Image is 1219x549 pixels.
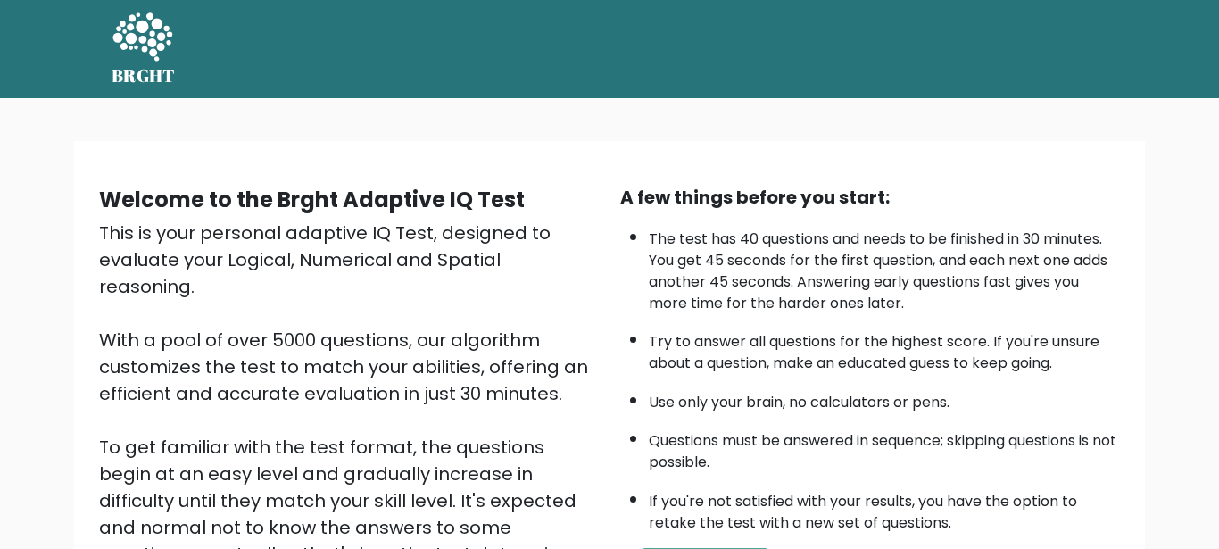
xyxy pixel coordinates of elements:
li: Try to answer all questions for the highest score. If you're unsure about a question, make an edu... [649,322,1120,374]
h5: BRGHT [112,65,176,87]
div: A few things before you start: [620,184,1120,211]
li: Questions must be answered in sequence; skipping questions is not possible. [649,421,1120,473]
li: If you're not satisfied with your results, you have the option to retake the test with a new set ... [649,482,1120,534]
li: Use only your brain, no calculators or pens. [649,383,1120,413]
b: Welcome to the Brght Adaptive IQ Test [99,185,525,214]
a: BRGHT [112,7,176,91]
li: The test has 40 questions and needs to be finished in 30 minutes. You get 45 seconds for the firs... [649,220,1120,314]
